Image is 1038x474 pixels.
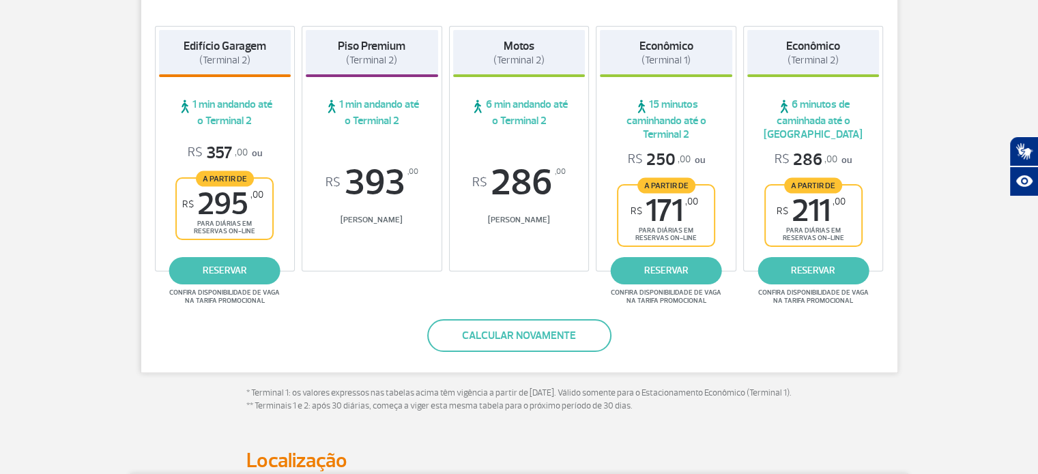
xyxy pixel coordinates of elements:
span: para diárias em reservas on-line [188,220,261,235]
button: Abrir recursos assistivos. [1009,166,1038,196]
span: [PERSON_NAME] [306,215,438,225]
p: * Terminal 1: os valores expressos nas tabelas acima têm vigência a partir de [DATE]. Válido some... [246,387,792,413]
span: 286 [453,164,586,201]
span: 357 [188,143,248,164]
span: (Terminal 1) [641,54,691,67]
span: A partir de [196,171,254,186]
strong: Econômico [639,39,693,53]
span: 6 min andando até o Terminal 2 [453,98,586,128]
span: (Terminal 2) [493,54,545,67]
span: 6 minutos de caminhada até o [GEOGRAPHIC_DATA] [747,98,880,141]
p: ou [188,143,262,164]
sup: ,00 [250,189,263,201]
span: 15 minutos caminhando até o Terminal 2 [600,98,732,141]
span: Confira disponibilidade de vaga na tarifa promocional [167,288,282,305]
a: reservar [611,257,722,284]
h2: Localização [246,448,792,473]
span: (Terminal 2) [788,54,839,67]
span: Confira disponibilidade de vaga na tarifa promocional [609,288,723,305]
a: reservar [169,257,280,284]
span: 1 min andando até o Terminal 2 [159,98,291,128]
div: Plugin de acessibilidade da Hand Talk. [1009,136,1038,196]
span: 250 [628,149,691,171]
span: Confira disponibilidade de vaga na tarifa promocional [756,288,871,305]
span: A partir de [637,177,695,193]
sup: ,00 [685,196,698,207]
span: 286 [775,149,837,171]
strong: Econômico [786,39,840,53]
p: ou [775,149,852,171]
button: Calcular novamente [427,319,611,352]
sup: R$ [777,205,788,217]
span: 211 [777,196,846,226]
span: 295 [182,189,263,220]
strong: Motos [504,39,534,53]
sup: ,00 [555,164,566,179]
span: A partir de [784,177,842,193]
span: para diárias em reservas on-line [630,226,702,242]
a: reservar [758,257,869,284]
sup: R$ [182,198,194,210]
span: (Terminal 2) [199,54,250,67]
strong: Piso Premium [338,39,405,53]
sup: R$ [472,175,487,190]
span: 393 [306,164,438,201]
sup: ,00 [407,164,418,179]
span: 1 min andando até o Terminal 2 [306,98,438,128]
strong: Edifício Garagem [184,39,266,53]
sup: R$ [631,205,642,217]
button: Abrir tradutor de língua de sinais. [1009,136,1038,166]
span: [PERSON_NAME] [453,215,586,225]
span: (Terminal 2) [346,54,397,67]
sup: ,00 [833,196,846,207]
span: 171 [631,196,698,226]
p: ou [628,149,705,171]
sup: R$ [326,175,341,190]
span: para diárias em reservas on-line [777,226,850,242]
